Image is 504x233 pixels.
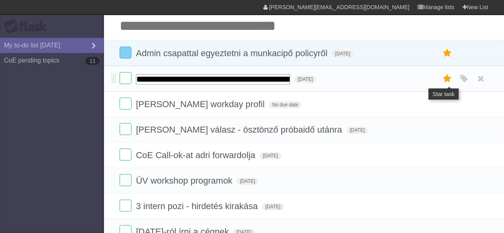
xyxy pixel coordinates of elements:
[120,98,131,110] label: Done
[136,99,267,109] span: [PERSON_NAME] workday profil
[4,20,52,34] div: Flask
[237,178,258,185] span: [DATE]
[439,72,455,85] label: Star task
[332,50,353,57] span: [DATE]
[120,149,131,161] label: Done
[136,125,344,135] span: [PERSON_NAME] válasz - ösztönző próbaidő utánra
[260,152,281,159] span: [DATE]
[120,200,131,211] label: Done
[120,72,131,84] label: Done
[136,176,234,186] span: ÜV workshop programok
[262,203,284,210] span: [DATE]
[136,48,329,58] span: Admin csapattal egyeztetni a munkacipő policyről
[136,201,260,211] span: 3 intern pozi - hirdetés kirakása
[120,47,131,59] label: Done
[136,150,257,160] span: CoE Call-ok-at adri forwardolja
[294,76,316,83] span: [DATE]
[120,174,131,186] label: Done
[85,57,100,65] b: 11
[347,127,368,134] span: [DATE]
[269,101,301,108] span: No due date
[439,47,455,60] label: Star task
[120,123,131,135] label: Done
